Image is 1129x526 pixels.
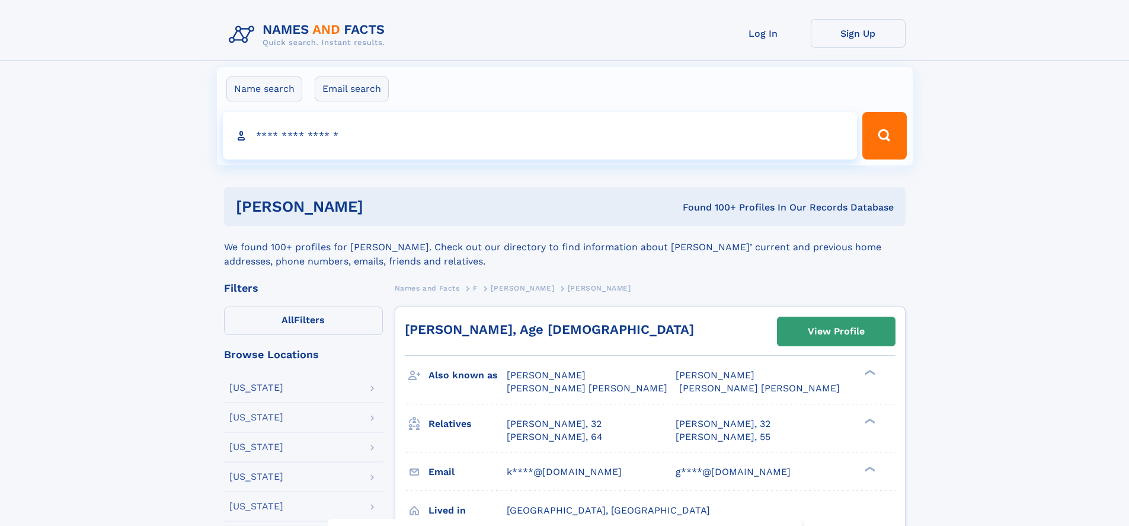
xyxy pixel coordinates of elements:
span: [PERSON_NAME] [PERSON_NAME] [507,382,667,394]
a: [PERSON_NAME], 64 [507,431,603,444]
span: [PERSON_NAME] [491,284,554,292]
a: F [473,280,478,295]
h3: Also known as [428,365,507,385]
div: [US_STATE] [229,442,283,452]
div: View Profile [808,318,865,345]
a: Names and Facts [395,280,460,295]
div: [US_STATE] [229,472,283,482]
span: [GEOGRAPHIC_DATA], [GEOGRAPHIC_DATA] [507,505,710,516]
div: Browse Locations [224,349,383,360]
a: [PERSON_NAME], 55 [676,431,770,444]
div: ❯ [862,465,876,473]
label: Email search [315,76,389,101]
div: ❯ [862,417,876,425]
div: Found 100+ Profiles In Our Records Database [523,201,894,214]
a: Sign Up [811,19,906,48]
input: search input [223,112,858,160]
div: [US_STATE] [229,502,283,511]
span: [PERSON_NAME] [676,369,754,381]
button: Search Button [862,112,906,160]
a: [PERSON_NAME], 32 [507,417,602,431]
div: We found 100+ profiles for [PERSON_NAME]. Check out our directory to find information about [PERS... [224,226,906,269]
h3: Email [428,462,507,482]
a: [PERSON_NAME], 32 [676,417,770,431]
label: Name search [226,76,302,101]
span: [PERSON_NAME] [568,284,631,292]
span: F [473,284,478,292]
span: All [282,314,294,326]
div: ❯ [862,369,876,377]
div: [US_STATE] [229,383,283,393]
label: Filters [224,307,383,335]
a: View Profile [778,317,895,346]
span: [PERSON_NAME] [507,369,586,381]
a: Log In [716,19,811,48]
a: [PERSON_NAME] [491,280,554,295]
span: [PERSON_NAME] [PERSON_NAME] [679,382,840,394]
h3: Lived in [428,501,507,521]
img: Logo Names and Facts [224,19,395,51]
h1: [PERSON_NAME] [236,199,523,214]
h3: Relatives [428,414,507,434]
div: Filters [224,283,383,294]
a: [PERSON_NAME], Age [DEMOGRAPHIC_DATA] [405,322,694,337]
div: [US_STATE] [229,413,283,422]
